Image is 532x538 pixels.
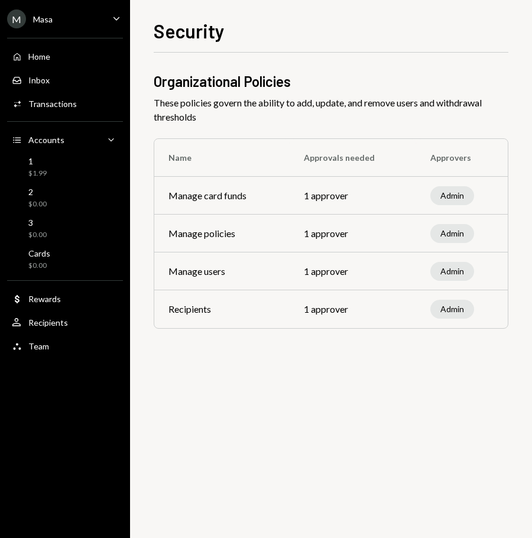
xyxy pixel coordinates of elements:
[28,168,47,179] div: $1.99
[290,177,416,215] td: 1 approver
[7,46,123,67] a: Home
[28,230,47,240] div: $0.00
[28,156,47,166] div: 1
[154,215,290,252] td: Manage policies
[7,335,123,356] a: Team
[430,224,474,243] div: Admin
[7,129,123,150] a: Accounts
[28,341,49,351] div: Team
[28,99,77,109] div: Transactions
[154,96,508,124] span: These policies govern the ability to add, update, and remove users and withdrawal thresholds
[28,187,47,197] div: 2
[28,51,50,61] div: Home
[290,290,416,328] td: 1 approver
[7,245,123,273] a: Cards$0.00
[7,214,123,242] a: 3$0.00
[154,72,291,91] h2: Organizational Policies
[416,139,508,177] th: Approvers
[28,135,64,145] div: Accounts
[290,139,416,177] th: Approvals needed
[28,248,50,258] div: Cards
[28,261,50,271] div: $0.00
[430,300,474,319] div: Admin
[28,317,68,328] div: Recipients
[154,19,225,43] h1: Security
[7,9,26,28] div: M
[7,183,123,212] a: 2$0.00
[28,294,61,304] div: Rewards
[430,186,474,205] div: Admin
[28,199,47,209] div: $0.00
[28,218,47,228] div: 3
[430,262,474,281] div: Admin
[290,252,416,290] td: 1 approver
[154,290,290,328] td: Recipients
[290,215,416,252] td: 1 approver
[154,252,290,290] td: Manage users
[28,75,50,85] div: Inbox
[7,153,123,181] a: 1$1.99
[7,69,123,90] a: Inbox
[154,177,290,215] td: Manage card funds
[7,93,123,114] a: Transactions
[154,139,290,177] th: Name
[7,312,123,333] a: Recipients
[7,288,123,309] a: Rewards
[33,14,53,24] div: Masa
